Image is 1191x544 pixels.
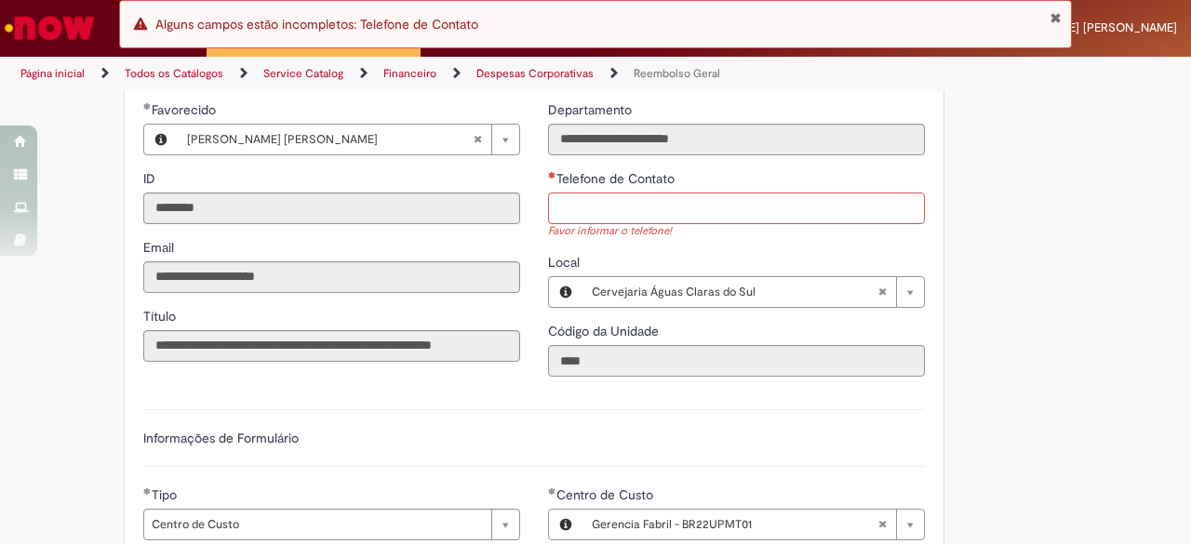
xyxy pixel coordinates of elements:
a: [PERSON_NAME] [PERSON_NAME]Limpar campo Favorecido [178,125,519,154]
span: Somente leitura - Email [143,239,178,256]
span: Cervejaria Águas Claras do Sul [592,277,877,307]
span: Somente leitura - Código da Unidade [548,323,662,339]
a: Service Catalog [263,66,343,81]
label: Somente leitura - Departamento [548,100,636,119]
span: Alguns campos estão incompletos: Telefone de Contato [155,16,478,33]
a: Todos os Catálogos [125,66,223,81]
a: Cervejaria Águas Claras do SulLimpar campo Local [582,277,924,307]
abbr: Limpar campo Local [868,277,896,307]
div: Favor informar o telefone! [548,224,925,240]
button: Favorecido, Visualizar este registro Luiza Goncalves Barros [144,125,178,154]
a: Despesas Corporativas [476,66,594,81]
span: Gerencia Fabril - BR22UPMT01 [592,510,877,539]
a: Limpar campo Centro de Custo [582,510,924,539]
button: Local, Visualizar este registro Cervejaria Águas Claras do Sul [549,277,582,307]
label: Informações de Formulário [143,430,299,446]
label: Somente leitura - Título [143,307,180,325]
span: Somente leitura - Título [143,308,180,325]
span: [PERSON_NAME] [PERSON_NAME] [985,20,1177,35]
abbr: Limpar campo Favorecido [463,125,491,154]
input: Departamento [548,124,925,155]
abbr: Limpar campo Centro de Custo [868,510,896,539]
a: Financeiro [383,66,436,81]
span: Centro de Custo [152,510,482,539]
span: Centro de Custo [556,486,657,503]
input: Email [143,261,520,293]
a: Página inicial [20,66,85,81]
span: Obrigatório Preenchido [143,487,152,495]
input: Título [143,330,520,362]
button: Fechar Notificação [1050,10,1062,25]
label: Somente leitura - ID [143,169,159,188]
input: Código da Unidade [548,345,925,377]
input: ID [143,192,520,224]
span: Somente leitura - ID [143,170,159,187]
a: Reembolso Geral [634,66,720,81]
span: Necessários - Favorecido [152,101,220,118]
span: Obrigatório Preenchido [143,102,152,110]
label: Somente leitura - Código da Unidade [548,322,662,340]
span: [PERSON_NAME] [PERSON_NAME] [187,125,473,154]
span: Obrigatório Preenchido [548,487,556,495]
ul: Trilhas de página [14,57,780,91]
span: Telefone de Contato [556,170,678,187]
span: Necessários [548,171,556,179]
img: ServiceNow [2,9,98,46]
button: Centro de Custo, Visualizar este registro Gerencia Fabril - BR22UPMT01 [549,510,582,539]
label: Somente leitura - Email [143,238,178,257]
span: Somente leitura - Departamento [548,101,636,118]
span: Tipo [152,486,181,503]
input: Telefone de Contato [548,192,925,224]
span: Local [548,254,583,271]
